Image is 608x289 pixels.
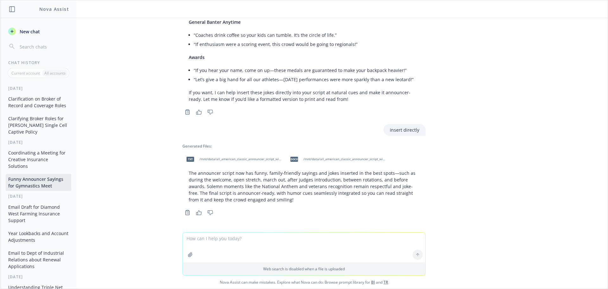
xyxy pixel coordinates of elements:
span: New chat [18,28,40,35]
p: insert directly [390,127,419,133]
p: Web search is disabled when a file is uploaded [187,266,421,272]
span: Nova Assist can make mistakes. Explore what Nova can do: Browse prompt library for and [3,276,605,289]
span: General Banter Anytime [189,19,241,25]
li: “If you hear your name, come on up—these medals are guaranteed to make your backpack heavier!” [194,66,419,75]
p: The announcer script now has funny, family-friendly sayings and jokes inserted in the best spots—... [189,170,419,203]
div: Chat History [1,60,76,65]
svg: Copy to clipboard [185,210,190,215]
div: [DATE] [1,86,76,91]
li: “Let’s give a big hand for all our athletes—[DATE] performances were more sparkly than a new leot... [194,75,419,84]
h1: Nova Assist [39,6,69,12]
a: TR [383,279,388,285]
li: “Coaches drink coffee so your kids can tumble. It’s the circle of life.” [194,30,419,40]
p: All accounts [44,70,66,76]
span: docx [290,157,298,161]
span: Awards [189,54,205,60]
div: txt/mnt/data/all_american_classic_announcer_script_with_jokes_vforce_elite.txt [182,151,284,167]
div: [DATE] [1,194,76,199]
button: Clarification on Broker of Record and Coverage Roles [6,94,71,111]
button: Thumbs down [205,208,215,217]
button: Thumbs down [205,108,215,116]
button: Year Lookbacks and Account Adjustments [6,228,71,245]
li: “If enthusiasm were a scoring event, this crowd would be going to regionals!” [194,40,419,49]
svg: Copy to clipboard [185,109,190,115]
span: /mnt/data/all_american_classic_announcer_script_with_jokes_vforce_elite.docx [303,157,386,161]
span: txt [187,157,194,161]
div: [DATE] [1,274,76,279]
button: Funny Announcer Sayings for Gymnastics Meet [6,174,71,191]
p: Current account [11,70,40,76]
a: BI [371,279,375,285]
input: Search chats [18,42,69,51]
div: Generated Files: [182,143,426,149]
button: Clarifying Broker Roles for [PERSON_NAME] Single Cell Captive Policy [6,113,71,137]
span: /mnt/data/all_american_classic_announcer_script_with_jokes_vforce_elite.txt [199,157,282,161]
button: New chat [6,26,71,37]
div: docx/mnt/data/all_american_classic_announcer_script_with_jokes_vforce_elite.docx [286,151,388,167]
button: Email to Dept of Industrial Relations about Renewal Applications [6,248,71,272]
button: Coordinating a Meeting for Creative Insurance Solutions [6,148,71,171]
div: [DATE] [1,140,76,145]
button: Email Draft for Diamond West Farming Insurance Support [6,202,71,226]
p: If you want, I can help insert these jokes directly into your script at natural cues and make it ... [189,89,419,102]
